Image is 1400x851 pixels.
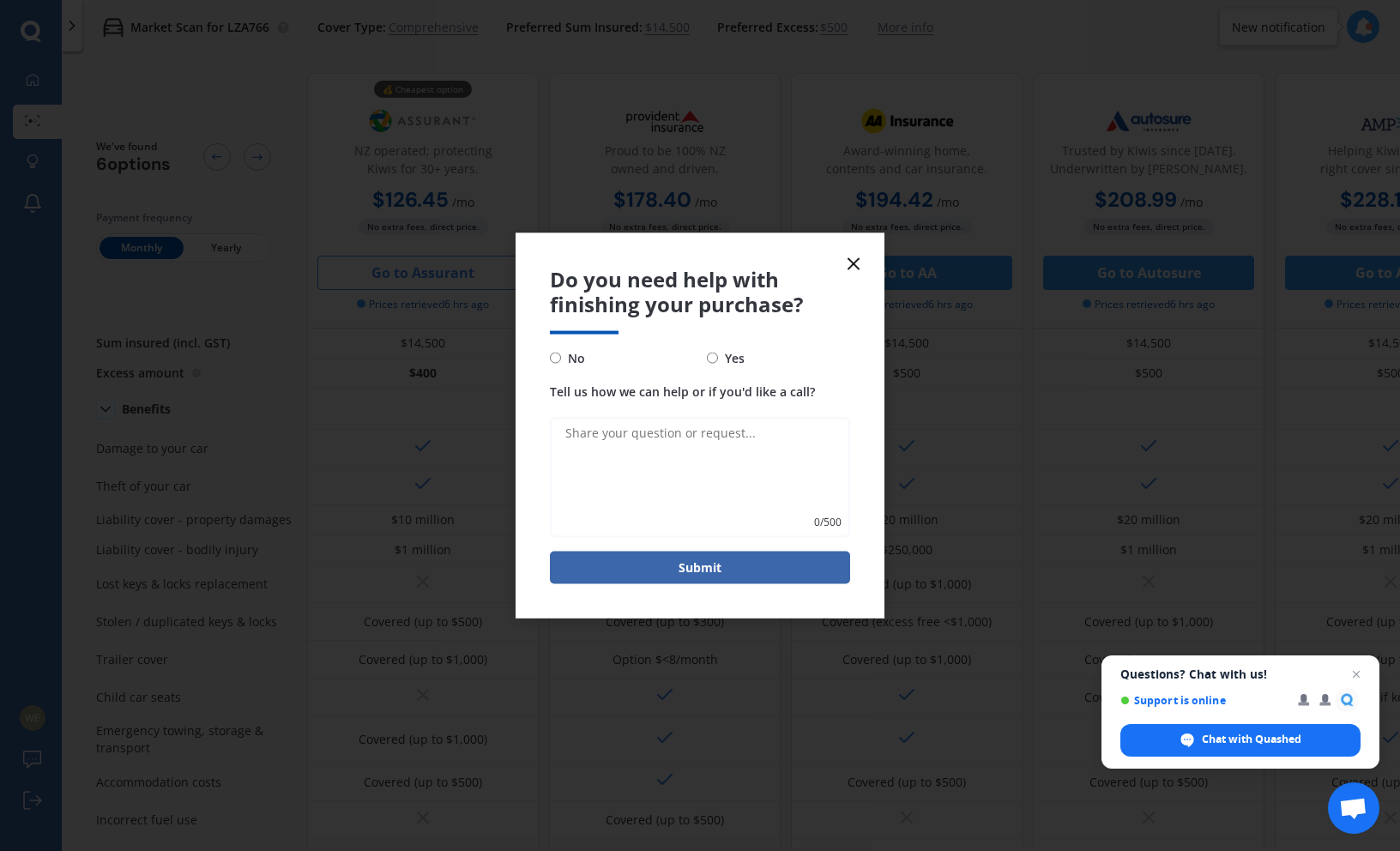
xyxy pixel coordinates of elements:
[550,268,850,317] span: Do you need help with finishing your purchase?
[550,551,850,583] button: Submit
[718,347,745,368] span: Yes
[1120,694,1286,707] span: Support is online
[1328,782,1379,834] a: Open chat
[814,513,842,530] span: 0 / 500
[1202,732,1301,747] span: Chat with Quashed
[1120,724,1361,757] span: Chat with Quashed
[550,353,561,364] input: No
[550,383,815,399] span: Tell us how we can help or if you'd like a call?
[1120,667,1361,681] span: Questions? Chat with us!
[561,347,585,368] span: No
[707,353,718,364] input: Yes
